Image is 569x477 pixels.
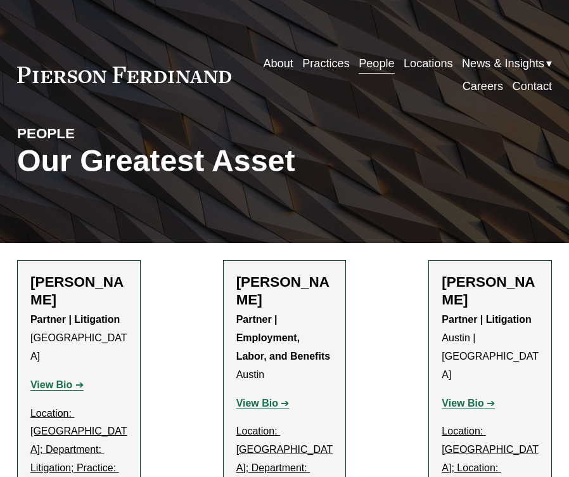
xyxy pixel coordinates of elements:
p: [GEOGRAPHIC_DATA] [30,311,127,365]
p: Austin | [GEOGRAPHIC_DATA] [442,311,539,384]
h1: Our Greatest Asset [17,143,374,178]
a: View Bio [442,398,495,408]
strong: Partner | Litigation [442,314,531,325]
a: People [359,52,395,75]
a: Contact [513,75,553,98]
span: News & Insights [462,53,544,74]
strong: View Bio [442,398,483,408]
a: Careers [463,75,504,98]
a: folder dropdown [462,52,552,75]
strong: View Bio [30,379,72,390]
a: About [263,52,293,75]
a: View Bio [30,379,84,390]
h2: [PERSON_NAME] [236,273,333,308]
h2: [PERSON_NAME] [442,273,539,308]
a: View Bio [236,398,290,408]
a: Locations [404,52,453,75]
a: Practices [302,52,350,75]
strong: Partner | Litigation [30,314,120,325]
h2: [PERSON_NAME] [30,273,127,308]
p: Austin [236,311,333,384]
h4: PEOPLE [17,125,151,143]
strong: View Bio [236,398,278,408]
strong: Partner | Employment, Labor, and Benefits [236,314,330,362]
